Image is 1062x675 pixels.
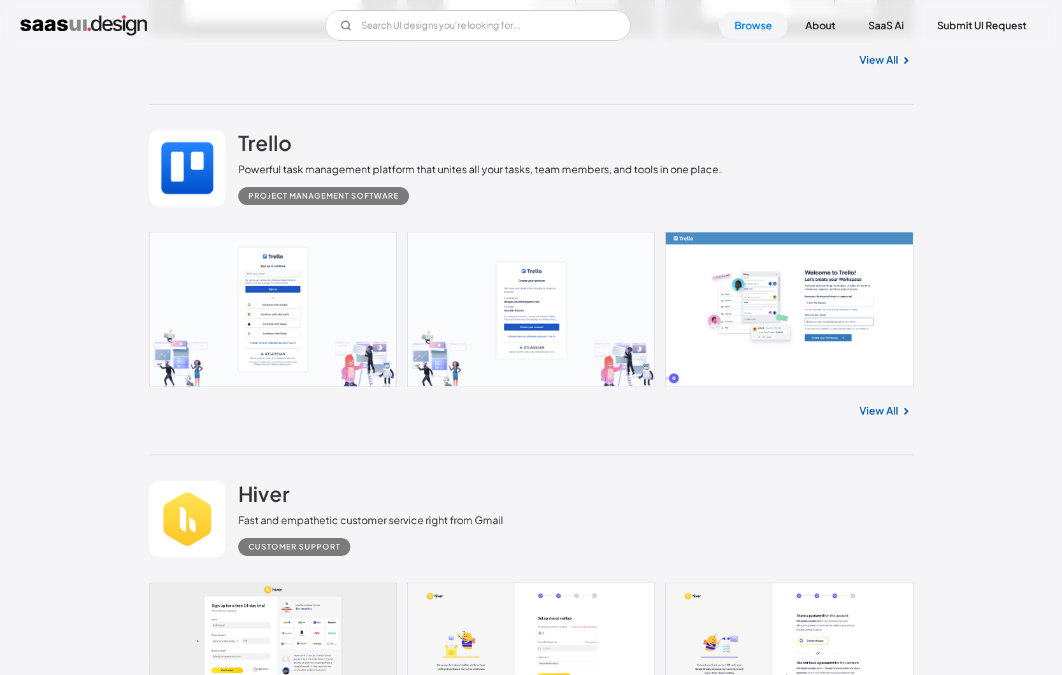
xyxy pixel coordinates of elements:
a: View All [859,52,898,67]
div: Powerful task management platform that unites all your tasks, team members, and tools in one place. [238,162,722,177]
div: Customer Support [248,539,340,555]
div: Project Management Software [248,188,399,204]
a: View All [859,403,898,418]
h2: Hiver [238,481,290,506]
a: Trello [238,130,292,162]
a: home [20,15,147,36]
a: Hiver [238,481,290,513]
a: Submit UI Request [922,11,1042,39]
div: Fast and empathetic customer service right from Gmail [238,513,503,528]
a: Browse [719,11,787,39]
form: Email Form [325,10,631,41]
a: SaaS Ai [853,11,919,39]
input: Search UI designs you're looking for... [325,10,631,41]
a: About [790,11,850,39]
h2: Trello [238,130,292,155]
